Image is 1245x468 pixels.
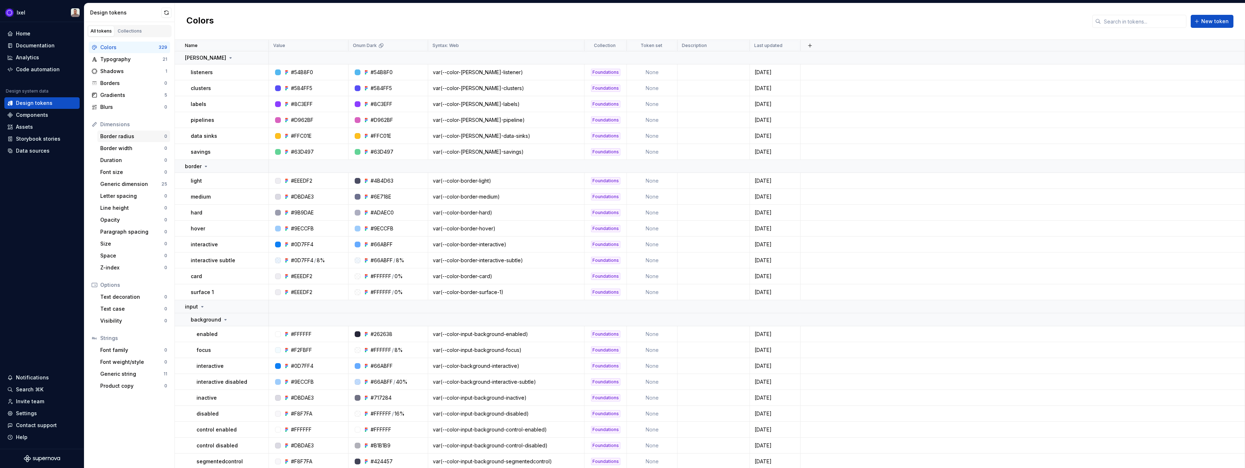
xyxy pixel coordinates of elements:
[164,104,167,110] div: 0
[164,347,167,353] div: 0
[164,294,167,300] div: 0
[429,101,584,108] div: var(--color-[PERSON_NAME]-labels)
[291,410,312,417] div: #F8F7FA
[164,193,167,199] div: 0
[197,378,247,386] p: interactive disabled
[16,123,33,131] div: Assets
[164,205,167,211] div: 0
[4,40,80,51] a: Documentation
[371,193,391,200] div: #6E718E
[750,362,800,370] div: [DATE]
[100,133,164,140] div: Border radius
[627,128,678,144] td: None
[392,289,394,296] div: /
[371,148,393,156] div: #63D497
[627,80,678,96] td: None
[100,204,164,212] div: Line height
[273,43,285,48] p: Value
[16,386,43,393] div: Search ⌘K
[159,44,167,50] div: 329
[371,394,392,401] div: #717284
[291,378,314,386] div: #9ECCFB
[191,257,235,264] p: interactive subtle
[627,326,678,342] td: None
[165,68,167,74] div: 1
[750,132,800,140] div: [DATE]
[97,315,170,327] a: Visibility0
[97,131,170,142] a: Border radius0
[191,209,202,216] p: hard
[591,273,620,280] div: Foundations
[429,410,584,417] div: var(--color-input-background-disabled)
[191,132,217,140] p: data sinks
[97,262,170,273] a: Z-index0
[100,240,164,247] div: Size
[5,8,14,17] img: 868fd657-9a6c-419b-b302-5d6615f36a2c.png
[353,43,377,48] p: Onum Dark
[100,228,164,235] div: Paragraph spacing
[24,455,60,462] a: Supernova Logo
[100,92,164,99] div: Gradients
[750,273,800,280] div: [DATE]
[627,221,678,237] td: None
[100,370,164,378] div: Generic string
[627,252,678,268] td: None
[429,225,584,232] div: var(--color-border-hover)
[371,132,391,140] div: #FFC01E
[429,362,584,370] div: var(--color-background-interactive)
[394,346,403,354] div: 8%
[89,65,170,77] a: Shadows1
[371,257,393,264] div: #66ABFF
[197,410,219,417] p: disabled
[164,145,167,151] div: 0
[394,289,403,296] div: 0%
[429,132,584,140] div: var(--color-[PERSON_NAME]-data-sinks)
[191,193,211,200] p: medium
[627,189,678,205] td: None
[100,382,164,390] div: Product copy
[627,96,678,112] td: None
[371,177,393,184] div: #4B4D63
[100,192,164,200] div: Letter spacing
[4,109,80,121] a: Components
[371,442,391,449] div: #B1B1B9
[71,8,80,17] img: Alberto Roldán
[750,410,800,417] div: [DATE]
[396,257,404,264] div: 8%
[393,257,395,264] div: /
[627,237,678,252] td: None
[164,217,167,223] div: 0
[4,372,80,383] button: Notifications
[314,257,316,264] div: /
[591,362,620,370] div: Foundations
[396,378,408,386] div: 40%
[16,135,60,142] div: Storybook stories
[16,374,49,381] div: Notifications
[291,273,312,280] div: #EEEDF2
[291,241,313,248] div: #0D7FF4
[1201,18,1229,25] span: New token
[97,190,170,202] a: Letter spacing0
[1,5,83,20] button: IxelAlberto Roldán
[185,303,198,310] p: input
[750,378,800,386] div: [DATE]
[291,346,312,354] div: #F2FBFF
[291,362,313,370] div: #0D7FF4
[100,216,164,224] div: Opacity
[89,89,170,101] a: Gradients5
[97,368,170,380] a: Generic string11
[750,85,800,92] div: [DATE]
[291,177,312,184] div: #EEEDF2
[164,306,167,312] div: 0
[641,43,662,48] p: Token set
[429,346,584,354] div: var(--color-input-background-focus)
[429,85,584,92] div: var(--color-[PERSON_NAME]-clusters)
[393,378,395,386] div: /
[100,121,167,128] div: Dimensions
[164,359,167,365] div: 0
[591,378,620,386] div: Foundations
[291,193,314,200] div: #DBDAE3
[164,265,167,271] div: 0
[291,132,312,140] div: #FFC01E
[164,92,167,98] div: 5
